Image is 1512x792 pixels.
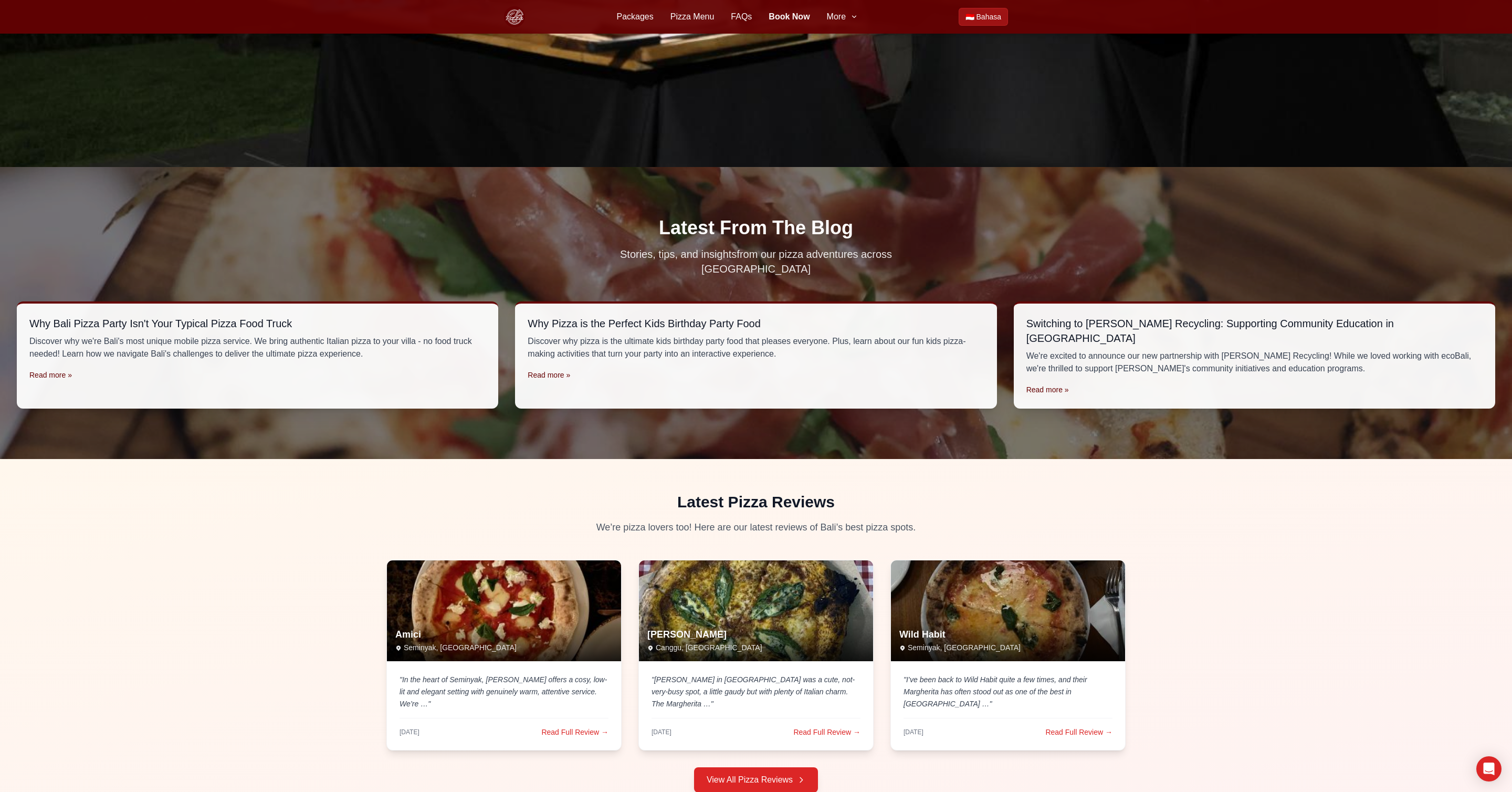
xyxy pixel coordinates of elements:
h3: Switching to [PERSON_NAME] Recycling: Supporting Community Education in [GEOGRAPHIC_DATA] [1026,316,1483,346]
a: Why Bali Pizza Party Isn't Your Typical Pizza Food Truck Discover why we're Bali's most unique mo... [17,301,498,409]
a: Read Full Review → [1045,727,1112,737]
span: Bahasa [976,12,1001,22]
a: Beralih ke Bahasa Indonesia [959,8,1008,26]
blockquote: "In the heart of Seminyak, [PERSON_NAME] offers a cosy, low-lit and elegant setting with genuinel... [400,674,608,710]
img: Bali Pizza Party Logo [504,6,525,27]
span: Read more » [528,371,570,379]
p: We're excited to announce our new partnership with [PERSON_NAME] Recycling! While we loved workin... [1026,350,1483,375]
blockquote: "[PERSON_NAME] in [GEOGRAPHIC_DATA] was a cute, not-very-busy spot, a little gaudy but with plent... [652,674,860,710]
p: [DATE] [652,728,671,736]
img: Wild Habit [891,560,1125,661]
a: FAQs [731,11,752,23]
a: Pizza Menu [670,11,715,23]
h3: Why Pizza is the Perfect Kids Birthday Party Food [528,316,984,331]
img: Gioia [639,560,873,661]
a: Read Full Review → [541,727,608,737]
div: Open Intercom Messenger [1476,756,1501,781]
h2: Latest Pizza Reviews [386,493,1126,512]
span: Read more » [29,371,72,379]
p: [DATE] [400,728,419,736]
img: Amici [387,560,621,661]
blockquote: "I’ve been back to Wild Habit quite a few times, and their Margherita has often stood out as one ... [904,674,1112,710]
a: Stories, tips, and insights [620,248,737,260]
span: More [827,11,846,23]
a: Packages [616,11,653,23]
span: Read more » [1026,385,1069,394]
h3: Wild Habit [899,629,1117,641]
p: Seminyak, [GEOGRAPHIC_DATA] [395,642,613,653]
a: Switching to [PERSON_NAME] Recycling: Supporting Community Education in [GEOGRAPHIC_DATA] We're e... [1014,301,1495,409]
p: Discover why we're Bali's most unique mobile pizza service. We bring authentic Italian pizza to y... [29,335,486,360]
p: Canggu, [GEOGRAPHIC_DATA] [647,642,865,653]
p: Discover why pizza is the ultimate kids birthday party food that pleases everyone. Plus, learn ab... [528,335,984,360]
a: Book Now [769,11,810,23]
p: [DATE] [904,728,923,736]
p: We’re pizza lovers too! Here are our latest reviews of Bali’s best pizza spots. [386,520,1126,535]
h3: [PERSON_NAME] [647,629,865,641]
h3: Amici [395,629,613,641]
a: Why Pizza is the Perfect Kids Birthday Party Food Discover why pizza is the ultimate kids birthda... [515,301,996,409]
a: Read Full Review → [793,727,860,737]
p: Seminyak, [GEOGRAPHIC_DATA] [899,642,1117,653]
h3: Why Bali Pizza Party Isn't Your Typical Pizza Food Truck [29,316,486,331]
p: from our pizza adventures across [GEOGRAPHIC_DATA] [580,247,932,276]
h2: Latest From The Blog [17,217,1495,238]
button: More [827,11,858,23]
